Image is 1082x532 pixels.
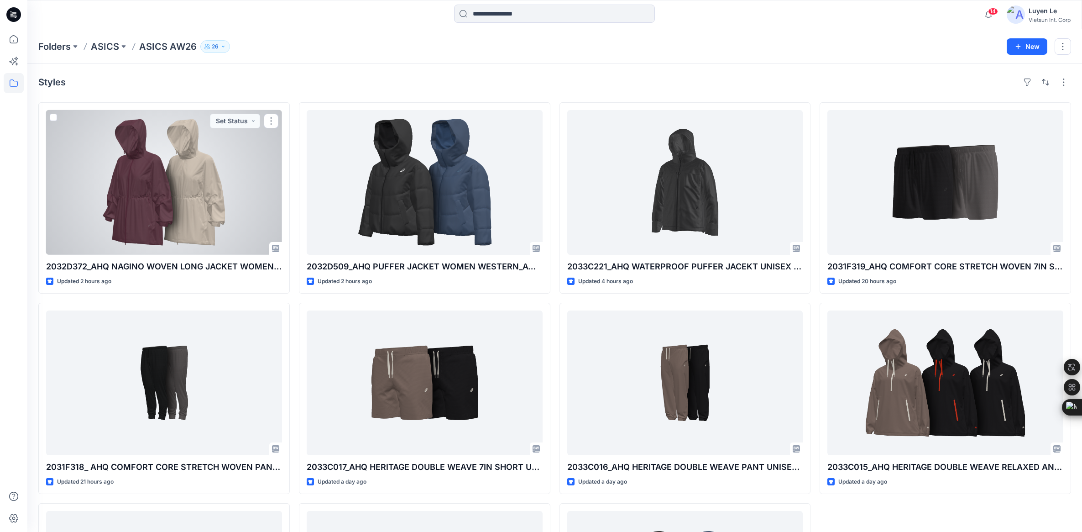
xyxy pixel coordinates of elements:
[567,311,803,455] a: 2033C016_AHQ HERITAGE DOUBLE WEAVE PANT UNISEX WESTERN_AW26
[307,110,543,255] a: 2032D509_AHQ PUFFER JACKET WOMEN WESTERN_AW26
[46,461,282,474] p: 2031F318_ AHQ COMFORT CORE STRETCH WOVEN PANT MEN WESTERN_SMS_AW26
[212,42,219,52] p: 26
[838,477,887,487] p: Updated a day ago
[827,311,1063,455] a: 2033C015_AHQ HERITAGE DOUBLE WEAVE RELAXED ANORAK UNISEX WESTERN _AW26
[139,40,197,53] p: ASICS AW26
[57,477,114,487] p: Updated 21 hours ago
[578,277,633,286] p: Updated 4 hours ago
[318,477,366,487] p: Updated a day ago
[567,260,803,273] p: 2033C221_AHQ WATERPROOF PUFFER JACEKT UNISEX WESTERN_AW26
[200,40,230,53] button: 26
[318,277,372,286] p: Updated 2 hours ago
[827,260,1063,273] p: 2031F319_AHQ COMFORT CORE STRETCH WOVEN 7IN SHORT MEN WESTERN_SMS_AW26
[38,40,71,53] a: Folders
[988,8,998,15] span: 14
[307,311,543,455] a: 2033C017_AHQ HERITAGE DOUBLE WEAVE 7IN SHORT UNISEX WESTERN_AW26
[46,260,282,273] p: 2032D372_AHQ NAGINO WOVEN LONG JACKET WOMEN WESTERN_AW26
[91,40,119,53] a: ASICS
[307,260,543,273] p: 2032D509_AHQ PUFFER JACKET WOMEN WESTERN_AW26
[567,110,803,255] a: 2033C221_AHQ WATERPROOF PUFFER JACEKT UNISEX WESTERN_AW26
[827,110,1063,255] a: 2031F319_AHQ COMFORT CORE STRETCH WOVEN 7IN SHORT MEN WESTERN_SMS_AW26
[567,461,803,474] p: 2033C016_AHQ HERITAGE DOUBLE WEAVE PANT UNISEX WESTERN_AW26
[1007,38,1047,55] button: New
[838,277,896,286] p: Updated 20 hours ago
[307,461,543,474] p: 2033C017_AHQ HERITAGE DOUBLE WEAVE 7IN SHORT UNISEX WESTERN_AW26
[46,110,282,255] a: 2032D372_AHQ NAGINO WOVEN LONG JACKET WOMEN WESTERN_AW26
[1007,5,1025,24] img: avatar
[578,477,627,487] p: Updated a day ago
[38,77,66,88] h4: Styles
[1029,16,1071,23] div: Vietsun Int. Corp
[46,311,282,455] a: 2031F318_ AHQ COMFORT CORE STRETCH WOVEN PANT MEN WESTERN_SMS_AW26
[57,277,111,286] p: Updated 2 hours ago
[827,461,1063,474] p: 2033C015_AHQ HERITAGE DOUBLE WEAVE RELAXED ANORAK UNISEX WESTERN _AW26
[1029,5,1071,16] div: Luyen Le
